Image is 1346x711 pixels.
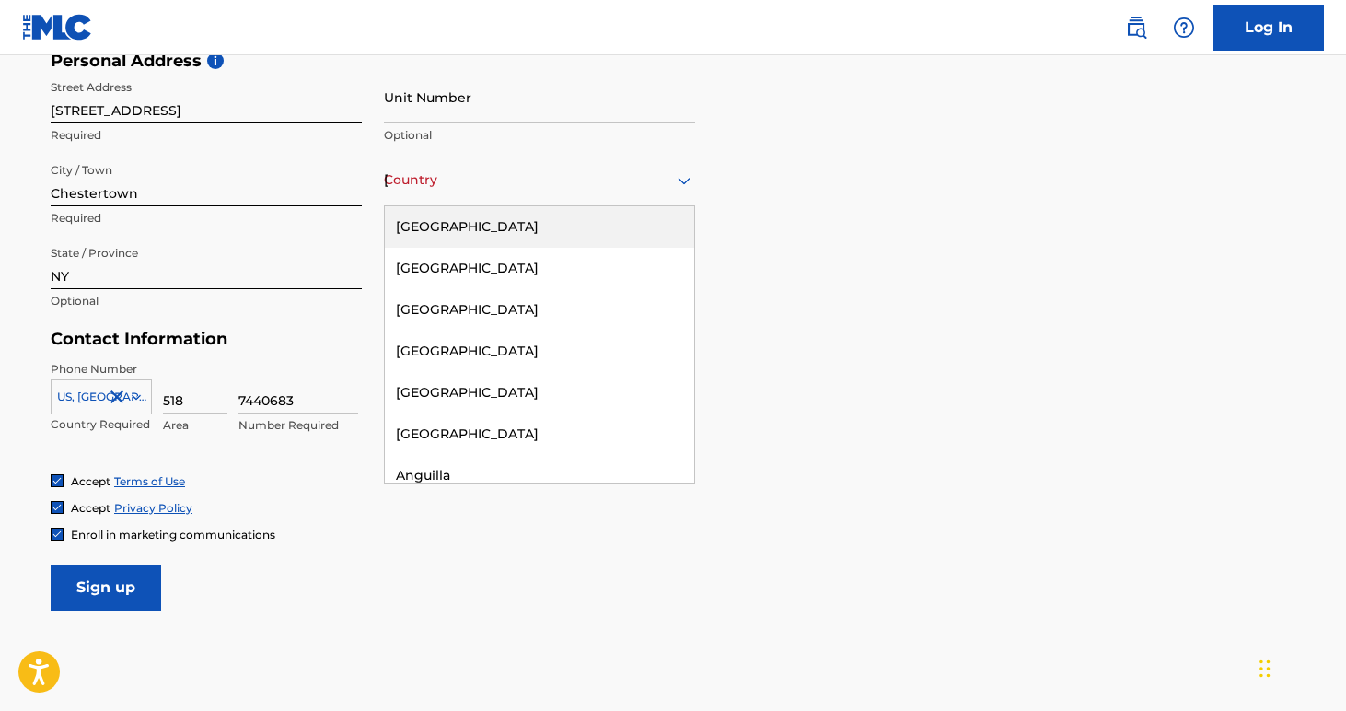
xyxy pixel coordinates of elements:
[71,474,110,488] span: Accept
[385,248,694,289] div: [GEOGRAPHIC_DATA]
[1166,9,1202,46] div: Help
[52,529,63,540] img: checkbox
[71,501,110,515] span: Accept
[22,14,93,41] img: MLC Logo
[1213,5,1324,51] a: Log In
[51,51,1295,72] h5: Personal Address
[51,293,362,309] p: Optional
[385,414,694,455] div: [GEOGRAPHIC_DATA]
[51,329,695,350] h5: Contact Information
[207,52,224,69] span: i
[71,528,275,542] span: Enroll in marketing communications
[1254,623,1346,711] iframe: Chat Widget
[385,206,694,248] div: [GEOGRAPHIC_DATA]
[1259,641,1271,696] div: Drag
[385,289,694,331] div: [GEOGRAPHIC_DATA]
[51,416,152,433] p: Country Required
[385,331,694,372] div: [GEOGRAPHIC_DATA]
[51,127,362,144] p: Required
[385,372,694,414] div: [GEOGRAPHIC_DATA]
[52,475,63,486] img: checkbox
[238,417,358,434] p: Number Required
[384,127,695,144] p: Optional
[51,210,362,227] p: Required
[1173,17,1195,39] img: help
[1125,17,1147,39] img: search
[114,501,192,515] a: Privacy Policy
[163,417,227,434] p: Area
[52,502,63,513] img: checkbox
[51,565,161,611] input: Sign up
[385,455,694,496] div: Anguilla
[1118,9,1155,46] a: Public Search
[114,474,185,488] a: Terms of Use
